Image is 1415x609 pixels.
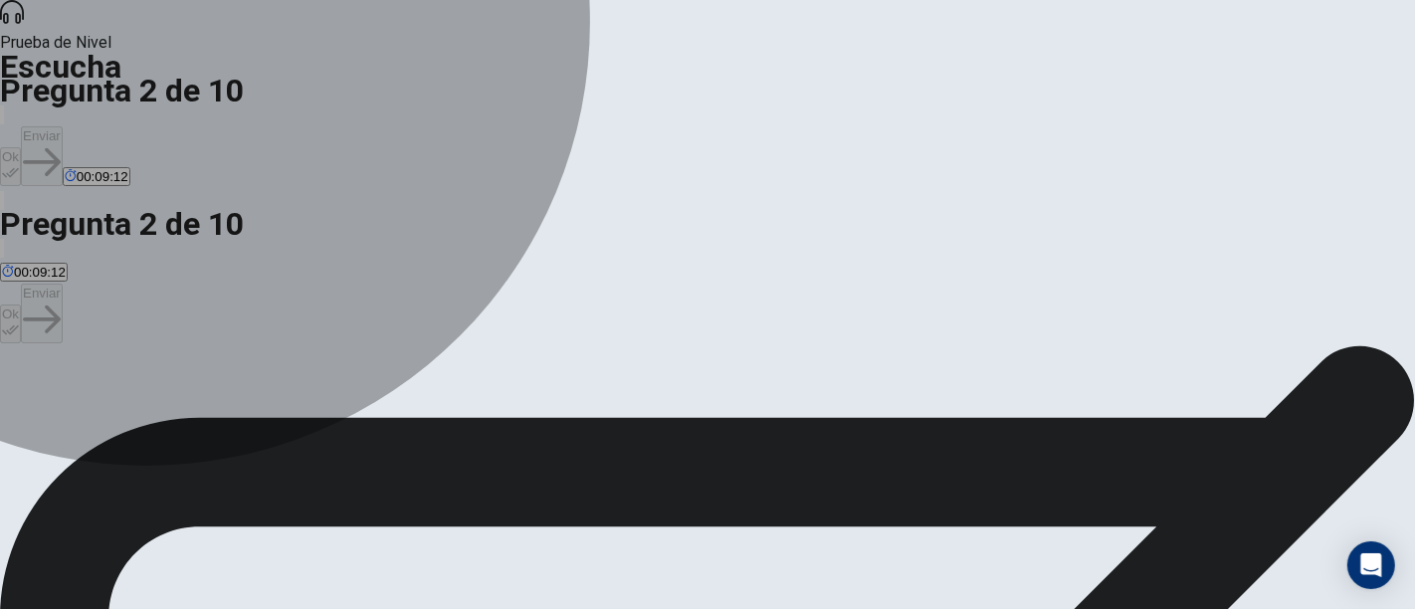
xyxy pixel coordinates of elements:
span: 00:09:12 [14,265,66,280]
button: Enviar [21,126,63,186]
button: 00:09:12 [63,167,130,186]
div: Open Intercom Messenger [1347,541,1395,589]
button: Enviar [21,284,63,343]
span: 00:09:12 [77,169,128,184]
